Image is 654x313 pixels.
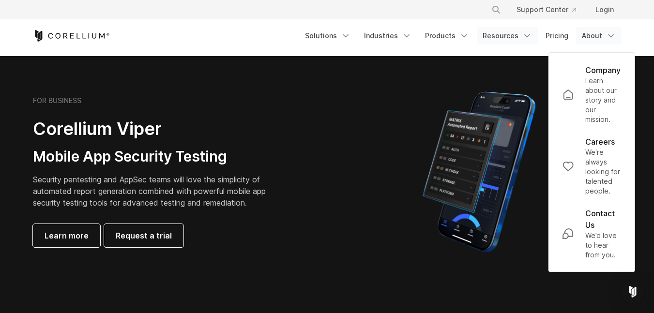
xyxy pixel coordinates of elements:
[621,280,644,303] div: Open Intercom Messenger
[585,148,621,196] p: We're always looking for talented people.
[477,27,538,45] a: Resources
[585,208,621,231] p: Contact Us
[33,224,100,247] a: Learn more
[576,27,622,45] a: About
[33,148,281,166] h3: Mobile App Security Testing
[104,224,183,247] a: Request a trial
[33,174,281,209] p: Security pentesting and AppSec teams will love the simplicity of automated report generation comb...
[585,231,621,260] p: We’d love to hear from you.
[116,230,172,241] span: Request a trial
[487,1,505,18] button: Search
[585,64,621,76] p: Company
[33,118,281,140] h2: Corellium Viper
[554,59,628,130] a: Company Learn about our story and our mission.
[33,96,81,105] h6: FOR BUSINESS
[554,202,628,266] a: Contact Us We’d love to hear from you.
[299,27,356,45] a: Solutions
[585,136,615,148] p: Careers
[406,87,552,256] img: Corellium MATRIX automated report on iPhone showing app vulnerability test results across securit...
[585,76,621,124] p: Learn about our story and our mission.
[480,1,622,18] div: Navigation Menu
[33,30,110,42] a: Corellium Home
[540,27,574,45] a: Pricing
[299,27,622,45] div: Navigation Menu
[358,27,417,45] a: Industries
[588,1,622,18] a: Login
[554,130,628,202] a: Careers We're always looking for talented people.
[419,27,475,45] a: Products
[509,1,584,18] a: Support Center
[45,230,89,241] span: Learn more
